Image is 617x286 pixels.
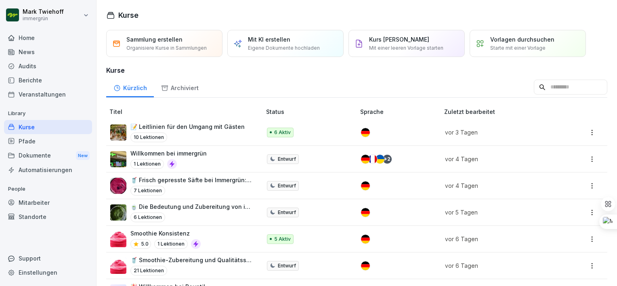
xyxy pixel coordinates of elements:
[106,65,607,75] h3: Kurse
[154,239,188,249] p: 1 Lektionen
[141,240,149,248] p: 5.0
[126,35,183,44] p: Sammlung erstellen
[445,128,556,137] p: vor 3 Tagen
[445,155,556,163] p: vor 4 Tagen
[4,134,92,148] a: Pfade
[118,10,139,21] h1: Kurse
[383,155,392,164] div: + 2
[109,107,263,116] p: Titel
[445,208,556,217] p: vor 5 Tagen
[361,208,370,217] img: de.svg
[248,44,320,52] p: Eigene Dokumente hochladen
[110,258,126,274] img: ulpamn7la63b47cntj6ov7ms.png
[4,107,92,120] p: Library
[106,77,154,97] a: Kürzlich
[4,73,92,87] a: Berichte
[278,262,296,269] p: Entwurf
[369,44,443,52] p: Mit einer leeren Vorlage starten
[361,128,370,137] img: de.svg
[360,107,441,116] p: Sprache
[4,45,92,59] a: News
[274,236,291,243] p: 5 Aktiv
[130,256,253,264] p: 🥤 Smoothie-Zubereitung und Qualitätsstandards bei immergrün
[130,229,201,238] p: Smoothie Konsistenz
[130,132,167,142] p: 10 Lektionen
[110,124,126,141] img: a27oragryds2b2m70bpdj7ol.png
[361,261,370,270] img: de.svg
[130,176,253,184] p: 🥤 Frisch gepresste Säfte bei Immergrün: Qualität und Prozesse
[361,155,370,164] img: de.svg
[76,151,90,160] div: New
[445,235,556,243] p: vor 6 Tagen
[278,182,296,189] p: Entwurf
[274,129,291,136] p: 6 Aktiv
[130,266,167,275] p: 21 Lektionen
[110,231,126,247] img: ry57mucuftmhslynm6mvb2jz.png
[4,148,92,163] div: Dokumente
[445,261,556,270] p: vor 6 Tagen
[361,181,370,190] img: de.svg
[490,44,546,52] p: Starte mit einer Vorlage
[4,210,92,224] a: Standorte
[110,151,126,167] img: svva00loomdno4b6mcj3rv92.png
[154,77,206,97] a: Archiviert
[4,251,92,265] div: Support
[444,107,566,116] p: Zuletzt bearbeitet
[130,149,207,158] p: Willkommen bei immergrün
[490,35,554,44] p: Vorlagen durchsuchen
[4,59,92,73] a: Audits
[369,35,429,44] p: Kurs [PERSON_NAME]
[278,156,296,163] p: Entwurf
[4,163,92,177] a: Automatisierungen
[4,196,92,210] a: Mitarbeiter
[368,155,377,164] img: fr.svg
[130,212,165,222] p: 6 Lektionen
[361,235,370,244] img: de.svg
[4,120,92,134] a: Kurse
[130,159,164,169] p: 1 Lektionen
[110,178,126,194] img: r2e58yz11yo8ybege9krku6a.png
[130,202,253,211] p: 🍵 Die Bedeutung und Zubereitung von immergrün Matchas
[23,8,64,15] p: Mark Twiehoff
[445,181,556,190] p: vor 4 Tagen
[4,87,92,101] a: Veranstaltungen
[4,148,92,163] a: DokumenteNew
[4,31,92,45] a: Home
[126,44,207,52] p: Organisiere Kurse in Sammlungen
[110,204,126,221] img: v3mzz9dj9q5emoctvkhujgmn.png
[248,35,290,44] p: Mit KI erstellen
[23,16,64,21] p: immergrün
[130,122,245,131] p: 📝 Leitlinien für den Umgang mit Gästen
[376,155,384,164] img: ua.svg
[278,209,296,216] p: Entwurf
[130,186,165,196] p: 7 Lektionen
[4,183,92,196] p: People
[4,265,92,280] a: Einstellungen
[266,107,357,116] p: Status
